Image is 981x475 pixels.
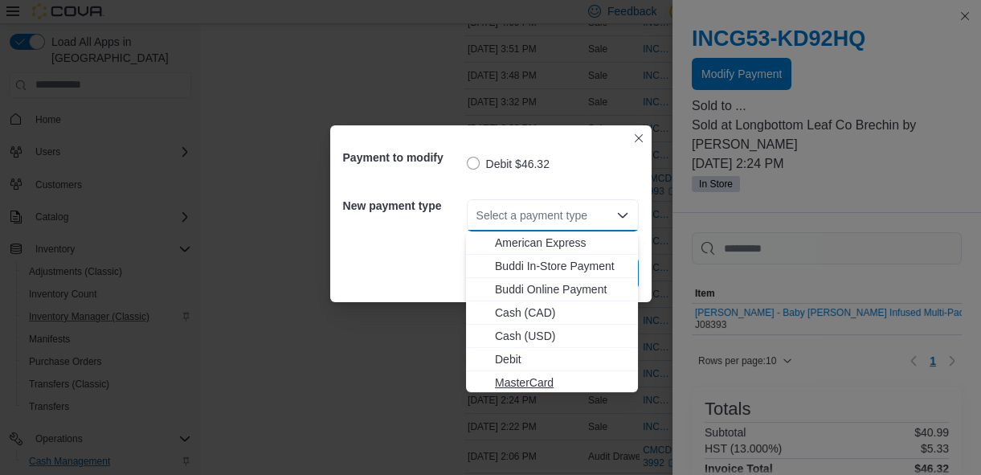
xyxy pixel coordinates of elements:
[495,351,628,367] span: Debit
[466,348,638,371] button: Debit
[466,301,638,325] button: Cash (CAD)
[466,231,638,465] div: Choose from the following options
[476,206,478,225] input: Accessible screen reader label
[467,154,550,174] label: Debit $46.32
[495,305,628,321] span: Cash (CAD)
[495,375,628,391] span: MasterCard
[616,209,629,222] button: Close list of options
[466,278,638,301] button: Buddi Online Payment
[495,258,628,274] span: Buddi In-Store Payment
[466,371,638,395] button: MasterCard
[466,231,638,255] button: American Express
[466,325,638,348] button: Cash (USD)
[629,129,648,148] button: Closes this modal window
[495,281,628,297] span: Buddi Online Payment
[466,255,638,278] button: Buddi In-Store Payment
[343,141,464,174] h5: Payment to modify
[343,190,464,222] h5: New payment type
[495,235,628,251] span: American Express
[495,328,628,344] span: Cash (USD)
